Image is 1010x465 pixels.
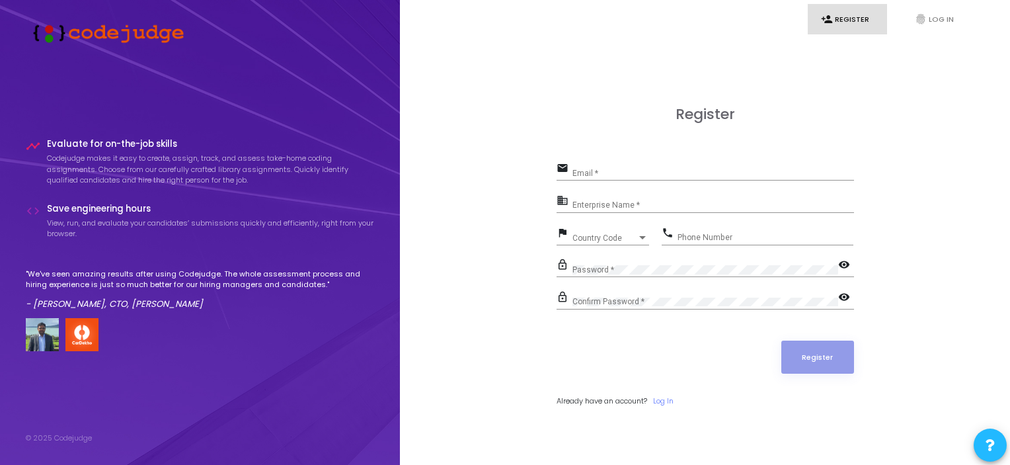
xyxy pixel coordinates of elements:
[808,4,887,35] a: person_addRegister
[781,341,854,374] button: Register
[26,318,59,351] img: user image
[557,258,572,274] mat-icon: lock_outline
[838,290,854,306] mat-icon: visibility
[47,153,375,186] p: Codejudge makes it easy to create, assign, track, and assess take-home coding assignments. Choose...
[47,218,375,239] p: View, run, and evaluate your candidates’ submissions quickly and efficiently, right from your bro...
[557,106,854,123] h3: Register
[678,233,853,242] input: Phone Number
[838,258,854,274] mat-icon: visibility
[47,139,375,149] h4: Evaluate for on-the-job skills
[653,396,674,407] a: Log In
[65,318,98,351] img: company-logo
[26,139,40,153] i: timeline
[26,269,375,290] p: "We've seen amazing results after using Codejudge. The whole assessment process and hiring experi...
[47,204,375,214] h4: Save engineering hours
[572,234,637,242] span: Country Code
[557,226,572,242] mat-icon: flag
[662,226,678,242] mat-icon: phone
[557,290,572,306] mat-icon: lock_outline
[902,4,981,35] a: fingerprintLog In
[26,298,203,310] em: - [PERSON_NAME], CTO, [PERSON_NAME]
[557,161,572,177] mat-icon: email
[557,194,572,210] mat-icon: business
[26,204,40,218] i: code
[572,169,854,178] input: Email
[26,433,92,444] div: © 2025 Codejudge
[557,396,647,406] span: Already have an account?
[915,13,927,25] i: fingerprint
[572,201,854,210] input: Enterprise Name
[821,13,833,25] i: person_add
